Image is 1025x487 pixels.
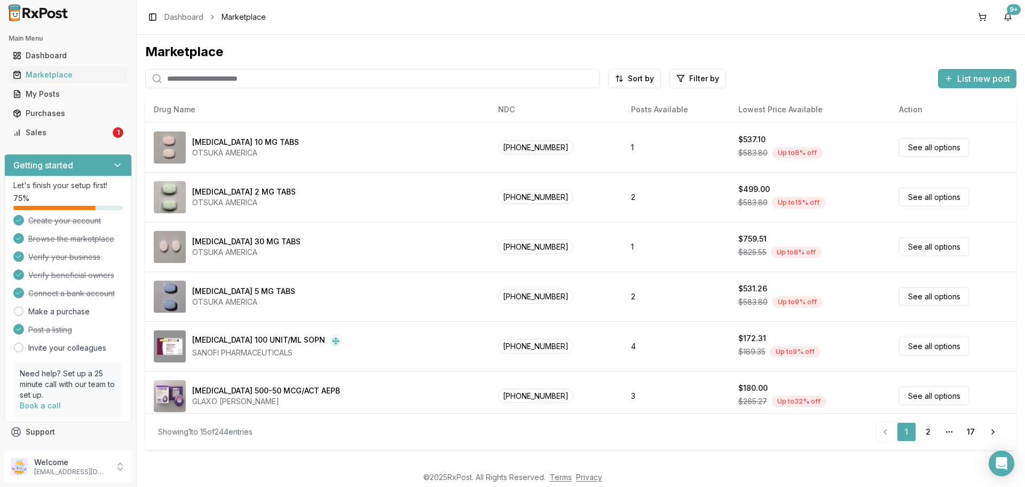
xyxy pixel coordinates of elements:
[164,12,266,22] nav: breadcrumb
[622,172,729,222] td: 2
[4,422,132,442] button: Support
[28,306,90,317] a: Make a purchase
[9,104,128,123] a: Purchases
[28,288,115,299] span: Connect a bank account
[738,346,766,357] span: $189.35
[9,123,128,142] a: Sales1
[154,132,186,164] img: Abilify 10 MG TABS
[899,138,969,157] a: See all options
[34,457,108,468] p: Welcome
[192,187,296,197] div: [MEDICAL_DATA] 2 MG TABS
[13,180,123,191] p: Let's finish your setup first!
[961,422,980,442] a: 17
[498,239,573,254] span: [PHONE_NUMBER]
[13,193,29,204] span: 75 %
[770,346,821,358] div: Up to 9 % off
[13,89,123,99] div: My Posts
[192,236,301,247] div: [MEDICAL_DATA] 30 MG TABS
[13,127,111,138] div: Sales
[890,97,1016,122] th: Action
[20,401,61,410] a: Book a call
[4,105,132,122] button: Purchases
[192,385,340,396] div: [MEDICAL_DATA] 500-50 MCG/ACT AEPB
[490,97,622,122] th: NDC
[899,237,969,256] a: See all options
[772,197,825,208] div: Up to 15 % off
[628,73,654,84] span: Sort by
[738,184,770,195] div: $499.00
[28,343,106,353] a: Invite your colleagues
[982,422,1004,442] a: Go to next page
[192,396,340,407] div: GLAXO [PERSON_NAME]
[164,12,203,22] a: Dashboard
[738,383,768,393] div: $180.00
[738,197,768,208] span: $583.80
[608,69,661,88] button: Sort by
[192,335,325,347] div: [MEDICAL_DATA] 100 UNIT/ML SOPN
[1007,4,1021,15] div: 9+
[938,74,1016,85] a: List new post
[772,147,823,159] div: Up to 8 % off
[158,427,253,437] div: Showing 1 to 15 of 244 entries
[622,222,729,272] td: 1
[192,297,295,307] div: OTSUKA AMERICA
[28,324,72,335] span: Post a listing
[957,72,1010,85] span: List new post
[154,330,186,362] img: Admelog SoloStar 100 UNIT/ML SOPN
[192,137,299,148] div: [MEDICAL_DATA] 10 MG TABS
[20,368,116,400] p: Need help? Set up a 25 minute call with our team to set up.
[738,247,767,258] span: $825.55
[738,297,768,307] span: $583.80
[4,4,73,21] img: RxPost Logo
[738,396,767,407] span: $265.27
[899,188,969,206] a: See all options
[13,50,123,61] div: Dashboard
[899,337,969,355] a: See all options
[498,289,573,304] span: [PHONE_NUMBER]
[918,422,937,442] a: 2
[13,159,73,172] h3: Getting started
[899,287,969,306] a: See all options
[154,380,186,412] img: Advair Diskus 500-50 MCG/ACT AEPB
[498,140,573,154] span: [PHONE_NUMBER]
[11,458,28,475] img: User avatar
[4,442,132,461] button: Feedback
[899,386,969,405] a: See all options
[738,148,768,158] span: $583.80
[771,246,822,258] div: Up to 8 % off
[4,66,132,83] button: Marketplace
[771,396,826,407] div: Up to 32 % off
[989,451,1014,476] div: Open Intercom Messenger
[938,69,1016,88] button: List new post
[9,65,128,84] a: Marketplace
[154,231,186,263] img: Abilify 30 MG TABS
[9,34,128,43] h2: Main Menu
[192,148,299,158] div: OTSUKA AMERICA
[897,422,916,442] a: 1
[498,190,573,204] span: [PHONE_NUMBER]
[738,134,766,145] div: $537.10
[28,270,114,281] span: Verify beneficial owners
[738,283,767,294] div: $531.26
[34,468,108,476] p: [EMAIL_ADDRESS][DOMAIN_NAME]
[222,12,266,22] span: Marketplace
[498,339,573,353] span: [PHONE_NUMBER]
[738,234,767,244] div: $759.51
[9,84,128,104] a: My Posts
[113,127,123,138] div: 1
[669,69,726,88] button: Filter by
[876,422,1004,442] nav: pagination
[26,446,62,457] span: Feedback
[28,234,114,244] span: Browse the marketplace
[550,473,572,482] a: Terms
[772,296,823,308] div: Up to 9 % off
[738,333,766,344] div: $172.31
[192,197,296,208] div: OTSUKA AMERICA
[689,73,719,84] span: Filter by
[192,347,342,358] div: SANOFI PHARMACEUTICALS
[999,9,1016,26] button: 9+
[145,43,1016,60] div: Marketplace
[622,122,729,172] td: 1
[13,108,123,119] div: Purchases
[4,47,132,64] button: Dashboard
